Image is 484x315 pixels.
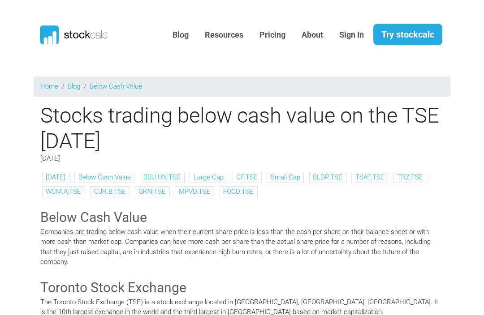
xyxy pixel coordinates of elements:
[46,173,65,181] a: [DATE]
[194,173,224,181] a: Large Cap
[34,103,450,153] h1: Stocks trading below cash value on the TSE [DATE]
[223,187,254,196] a: FOOD:TSE
[313,173,342,181] a: BLDP:TSE
[40,227,444,267] p: Companies are trading below cash value when their current share price is less than the cash per s...
[179,187,211,196] a: MPVD:TSE
[271,173,300,181] a: Small Cap
[166,24,195,46] a: Blog
[295,24,330,46] a: About
[34,77,450,97] nav: breadcrumb
[40,208,444,227] h3: Below Cash Value
[94,187,126,196] a: CJR.B:TSE
[138,187,166,196] a: GRN:TSE
[253,24,292,46] a: Pricing
[46,187,81,196] a: WCM.A:TSE
[78,173,131,181] a: Below Cash Value
[143,173,181,181] a: BBU.UN:TSE
[198,24,250,46] a: Resources
[236,173,258,181] a: CF:TSE
[40,154,60,162] span: [DATE]
[355,173,385,181] a: TSAT:TSE
[333,24,371,46] a: Sign In
[40,278,444,297] h3: Toronto Stock Exchange
[68,82,80,90] a: Blog
[40,82,58,90] a: Home
[90,82,142,90] a: Below Cash Value
[373,24,442,45] a: Try stockcalc
[397,173,423,181] a: TRZ:TSE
